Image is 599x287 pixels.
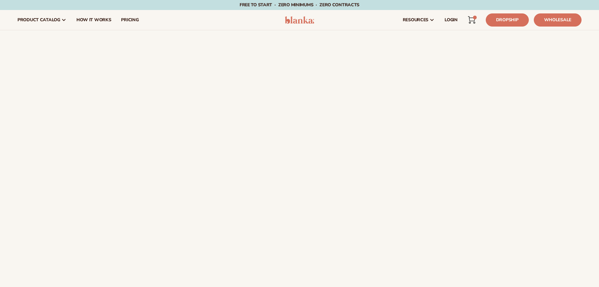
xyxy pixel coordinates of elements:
a: LOGIN [440,10,463,30]
a: How It Works [71,10,116,30]
span: resources [403,17,428,22]
a: Dropship [486,13,529,27]
span: pricing [121,17,139,22]
span: product catalog [17,17,60,22]
img: logo [285,16,314,24]
a: pricing [116,10,144,30]
a: resources [398,10,440,30]
a: Wholesale [534,13,582,27]
span: Free to start · ZERO minimums · ZERO contracts [240,2,359,8]
span: LOGIN [445,17,458,22]
span: How It Works [76,17,111,22]
a: product catalog [12,10,71,30]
